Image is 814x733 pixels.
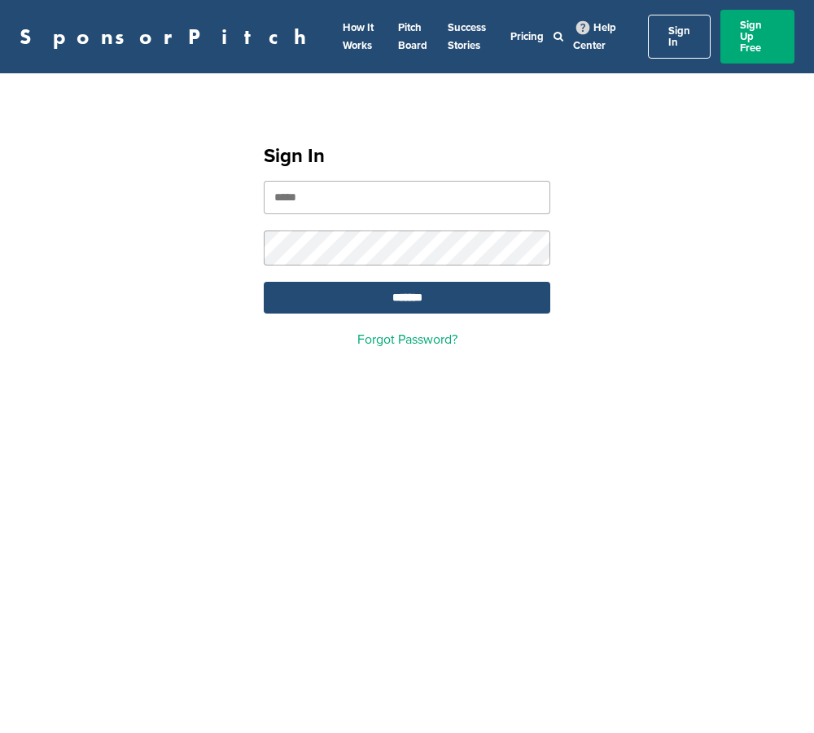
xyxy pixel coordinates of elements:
a: Sign Up Free [720,10,794,64]
a: How It Works [343,21,374,52]
a: Success Stories [448,21,486,52]
a: Sign In [648,15,711,59]
a: Help Center [573,18,616,55]
a: Pitch Board [398,21,427,52]
a: Pricing [510,30,544,43]
h1: Sign In [264,142,550,171]
a: SponsorPitch [20,26,317,47]
a: Forgot Password? [357,331,457,348]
